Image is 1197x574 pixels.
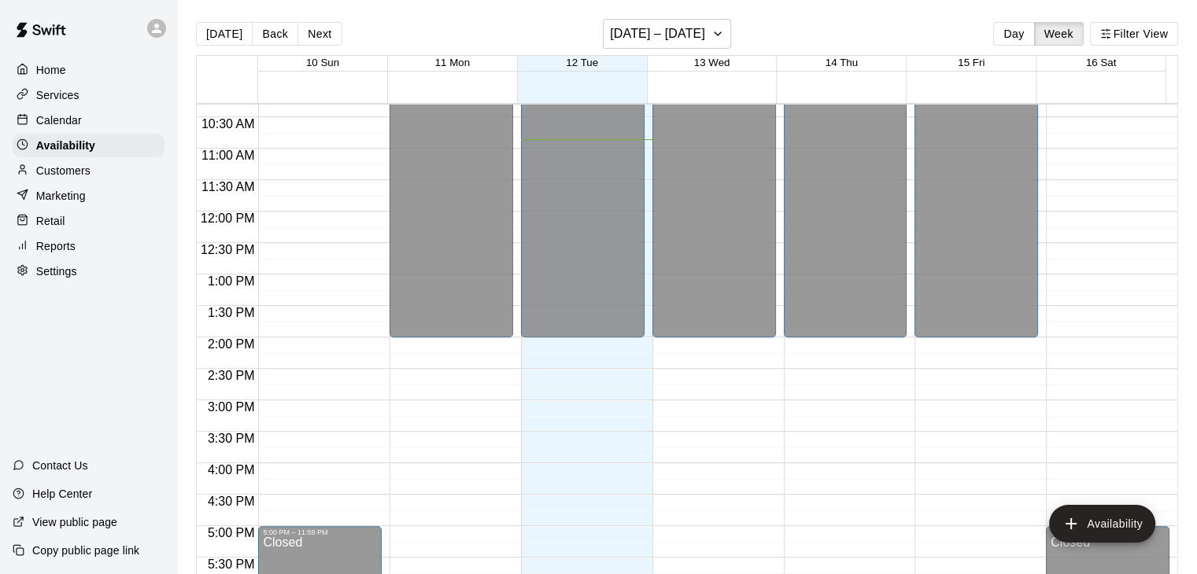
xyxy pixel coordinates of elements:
button: [DATE] [196,22,253,46]
button: 13 Wed [694,57,730,68]
span: 12:30 PM [197,243,258,256]
p: View public page [32,514,117,530]
a: Reports [13,234,164,258]
span: 2:00 PM [204,337,259,351]
p: Copy public page link [32,543,139,558]
button: 11 Mon [435,57,470,68]
a: Marketing [13,184,164,208]
a: Home [13,58,164,82]
span: 4:30 PM [204,495,259,508]
button: Next [297,22,342,46]
span: 3:00 PM [204,400,259,414]
p: Marketing [36,188,86,204]
span: 10:30 AM [198,117,259,131]
span: 11:30 AM [198,180,259,193]
p: Retail [36,213,65,229]
button: 16 Sat [1086,57,1117,68]
span: 12:00 PM [197,212,258,225]
button: 14 Thu [826,57,858,68]
span: 3:30 PM [204,432,259,445]
p: Help Center [32,486,92,502]
span: 11:00 AM [198,149,259,162]
div: 5:00 PM – 11:59 PM [263,528,377,536]
span: 5:00 PM [204,526,259,539]
p: Reports [36,238,76,254]
button: 10 Sun [306,57,339,68]
button: Week [1034,22,1084,46]
a: Retail [13,209,164,233]
a: Settings [13,259,164,283]
p: Customers [36,163,91,178]
span: 2:30 PM [204,369,259,382]
p: Contact Us [32,458,88,473]
a: Availability [13,134,164,157]
p: Services [36,87,79,103]
span: 1:30 PM [204,306,259,319]
button: 15 Fri [958,57,985,68]
a: Services [13,83,164,107]
button: Day [993,22,1034,46]
button: [DATE] – [DATE] [603,19,731,49]
span: 1:00 PM [204,274,259,288]
button: Back [252,22,298,46]
span: 5:30 PM [204,557,259,571]
button: Filter View [1090,22,1178,46]
button: add [1049,505,1155,543]
h6: [DATE] – [DATE] [610,23,705,45]
p: Availability [36,138,95,153]
button: 12 Tue [566,57,598,68]
p: Home [36,62,66,78]
a: Customers [13,159,164,182]
span: 4:00 PM [204,463,259,476]
a: Calendar [13,109,164,132]
p: Calendar [36,112,82,128]
p: Settings [36,263,77,279]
